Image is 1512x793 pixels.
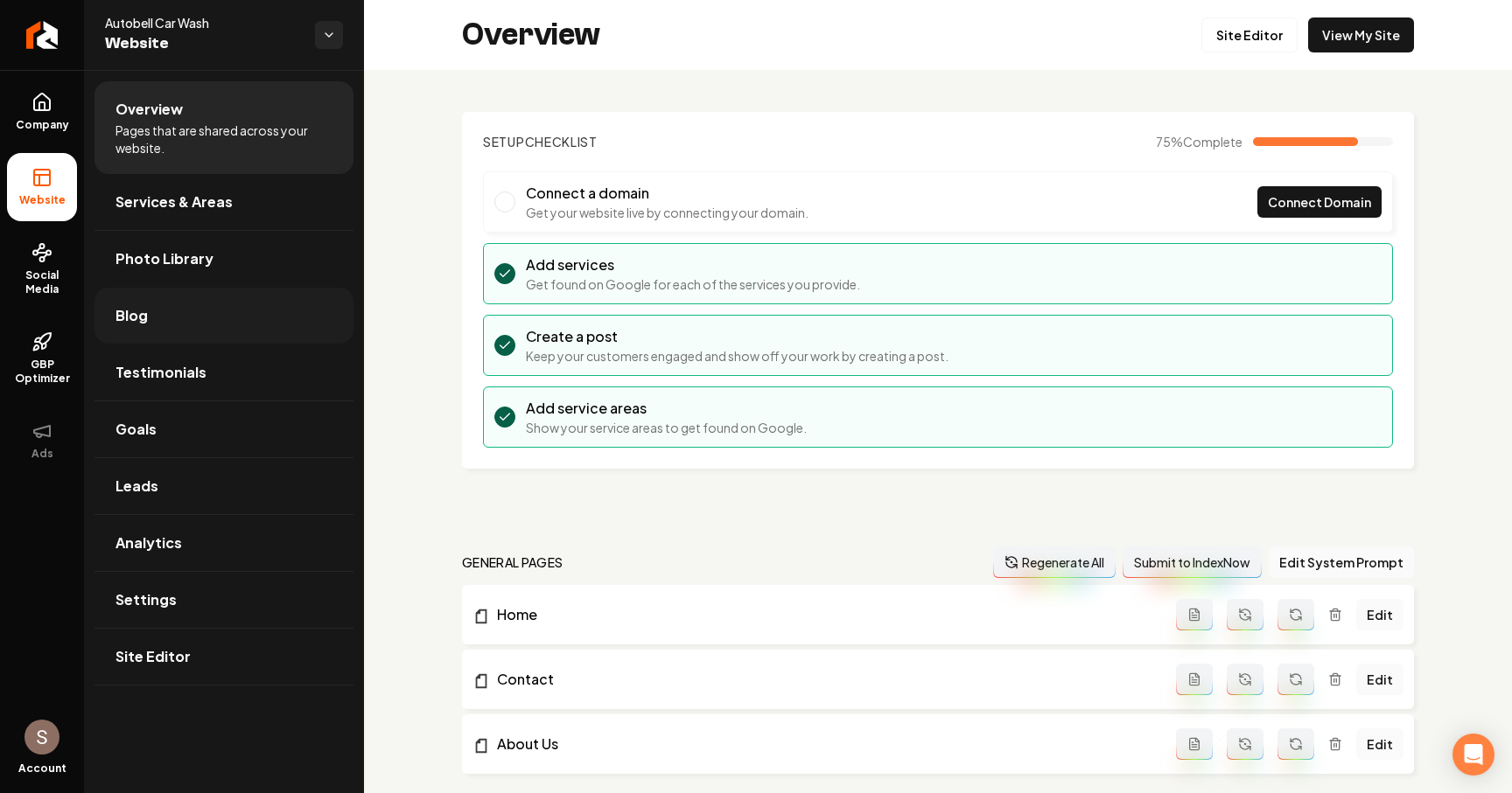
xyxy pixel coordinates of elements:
span: 75 % [1156,133,1242,150]
h3: Create a post [526,326,948,347]
a: Edit [1356,599,1403,630]
a: Edit [1356,728,1403,760]
span: Analytics [115,532,182,553]
img: Rebolt Logo [26,21,59,49]
a: Contact [472,669,1176,690]
h3: Add service areas [526,398,807,419]
a: Analytics [94,515,353,571]
a: Settings [94,572,353,628]
span: Site Editor [115,646,191,667]
span: Testimonials [115,362,206,383]
span: Goals [115,419,157,440]
h3: Add services [526,254,860,275]
span: Blog [115,305,148,326]
span: Website [12,193,73,207]
span: Account [18,762,66,776]
p: Show your service areas to get found on Google. [526,419,807,436]
img: Santiago Vásquez [24,720,59,755]
a: View My Site [1308,17,1414,52]
a: Connect Domain [1257,186,1382,218]
button: Submit to IndexNow [1123,546,1262,578]
a: About Us [472,734,1176,755]
a: Photo Library [94,231,353,287]
button: Add admin page prompt [1176,664,1213,695]
a: GBP Optimizer [7,317,77,400]
h3: Connect a domain [526,183,808,204]
span: Services & Areas [115,191,233,212]
a: Site Editor [1201,17,1298,52]
h2: general pages [462,553,563,571]
button: Add admin page prompt [1176,728,1213,760]
a: Blog [94,288,353,344]
span: Social Media [7,268,77,296]
span: Company [9,118,76,132]
a: Home [472,604,1176,625]
div: Open Intercom Messenger [1452,734,1494,776]
span: Settings [115,589,177,610]
span: Leads [115,476,158,497]
a: Site Editor [94,629,353,685]
a: Leads [94,458,353,514]
button: Ads [7,407,77,475]
span: Complete [1183,134,1242,150]
a: Services & Areas [94,174,353,230]
h2: Checklist [483,133,598,150]
span: Overview [115,99,183,120]
a: Edit [1356,664,1403,695]
p: Get found on Google for each of the services you provide. [526,275,860,293]
button: Regenerate All [993,546,1116,578]
span: Autobell Car Wash [105,14,301,31]
span: GBP Optimizer [7,358,77,386]
a: Company [7,78,77,146]
a: Testimonials [94,344,353,400]
span: Ads [24,447,60,461]
button: Open user button [24,720,59,755]
span: Website [105,31,301,56]
span: Photo Library [115,248,213,269]
span: Setup [483,134,525,150]
span: Pages that are shared across your website. [115,122,332,157]
h2: Overview [462,17,600,52]
a: Social Media [7,228,77,310]
span: Connect Domain [1268,193,1371,212]
p: Keep your customers engaged and show off your work by creating a post. [526,347,948,365]
button: Edit System Prompt [1269,546,1414,578]
p: Get your website live by connecting your domain. [526,204,808,221]
button: Add admin page prompt [1176,599,1213,630]
a: Goals [94,401,353,457]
